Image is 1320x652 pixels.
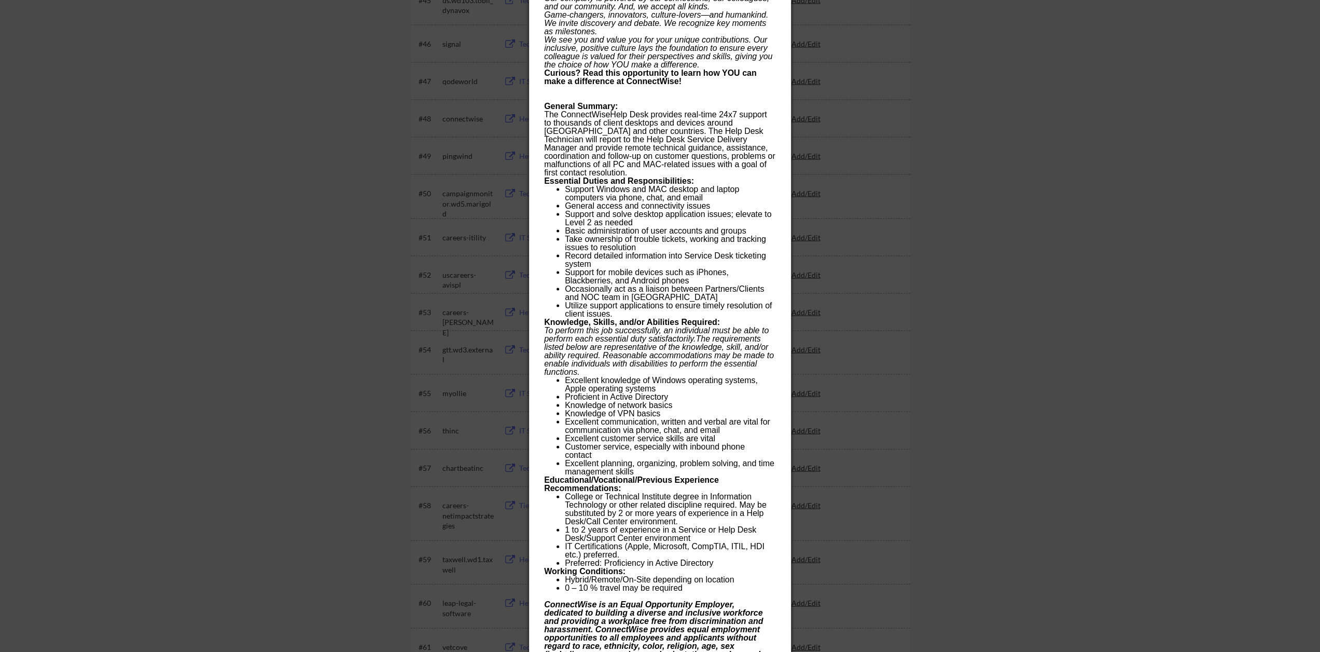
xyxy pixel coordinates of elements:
em: We invite discovery and debate. We recognize key moments as milestones. [544,19,766,36]
span: Excellent communication, written and verbal are vital for communication via phone, chat, and email [565,417,770,434]
span: The ConnectWise [544,110,610,119]
span: Customer service, especially with inbound phone contact [565,442,745,459]
span: Support for mobile devices such as iPhones, Blackberries, and Android phones [565,268,729,285]
span: Proficient in Active Directory [565,392,668,401]
span: Working Conditions: [544,567,626,576]
span: Excellent customer service skills are vital [565,434,715,443]
span: Record detailed information into Service Desk ticketing system [565,251,766,268]
span: Preferred: Proficiency in Active Directory [565,559,713,567]
strong: Curious? Read this opportunity to learn how YOU can make a difference at ConnectWise! [544,69,757,86]
span: Excellent planning, organizing, problem solving, and time management skills [565,459,774,476]
li: 0 – 10 % travel may be required [565,584,775,592]
span: College or Technical Institute degree in Information Technology or other related discipline requi... [565,492,767,526]
li: Hybrid/Remote/On-Site depending on location [565,576,775,584]
span: IT Certifications (Apple, Microsoft, CompTIA, ITIL, HDI etc.) preferred. [565,542,765,559]
span: Support Windows and MAC desktop and laptop computers via phone, chat, and email [565,185,739,202]
em: To perform this job successfully, an individual must be able to perform each essential duty satis... [544,326,769,343]
em: The requirements listed below are representative of the knowledge, skill, and/or ability required... [544,334,774,376]
span: Basic administration of user accounts and groups [565,226,746,235]
em: Game-changers, innovators, culture-lovers—and humankind. [544,10,768,19]
span: General access and connectivity issues [565,201,710,210]
span: General Summary: [544,102,618,111]
strong: Educational/Vocational/Previous Experience Recommendations: [544,476,719,493]
span: 1 to 2 years of experience in a Service or Help Desk Desk/Support Center environment [565,525,756,542]
span: Help Desk provides real-time 24x7 support to thousands of client desktops and devices around [GEO... [544,110,775,177]
em: We see you and value you for your unique contributions. Our inclusive, positive culture lays the ... [544,35,772,69]
span: Knowledge of network basics [565,401,672,410]
span: Knowledge, Skills, and/or Abilities Required: [544,318,720,327]
span: Excellent knowledge of Windows operating systems, Apple operating systems [565,376,758,393]
span: Knowledge of VPN basics [565,409,660,418]
span: Occasionally act as a liaison between Partners/Clients and NOC team in [GEOGRAPHIC_DATA] [565,284,764,302]
span: Support and solve desktop application issues; elevate to Level 2 as needed [565,210,771,227]
span: Essential Duties and Responsibilities: [544,176,694,185]
span: Take ownership of trouble tickets, working and tracking issues to resolution [565,235,766,252]
span: Utilize support applications to ensure timely resolution of client issues. [565,301,772,318]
